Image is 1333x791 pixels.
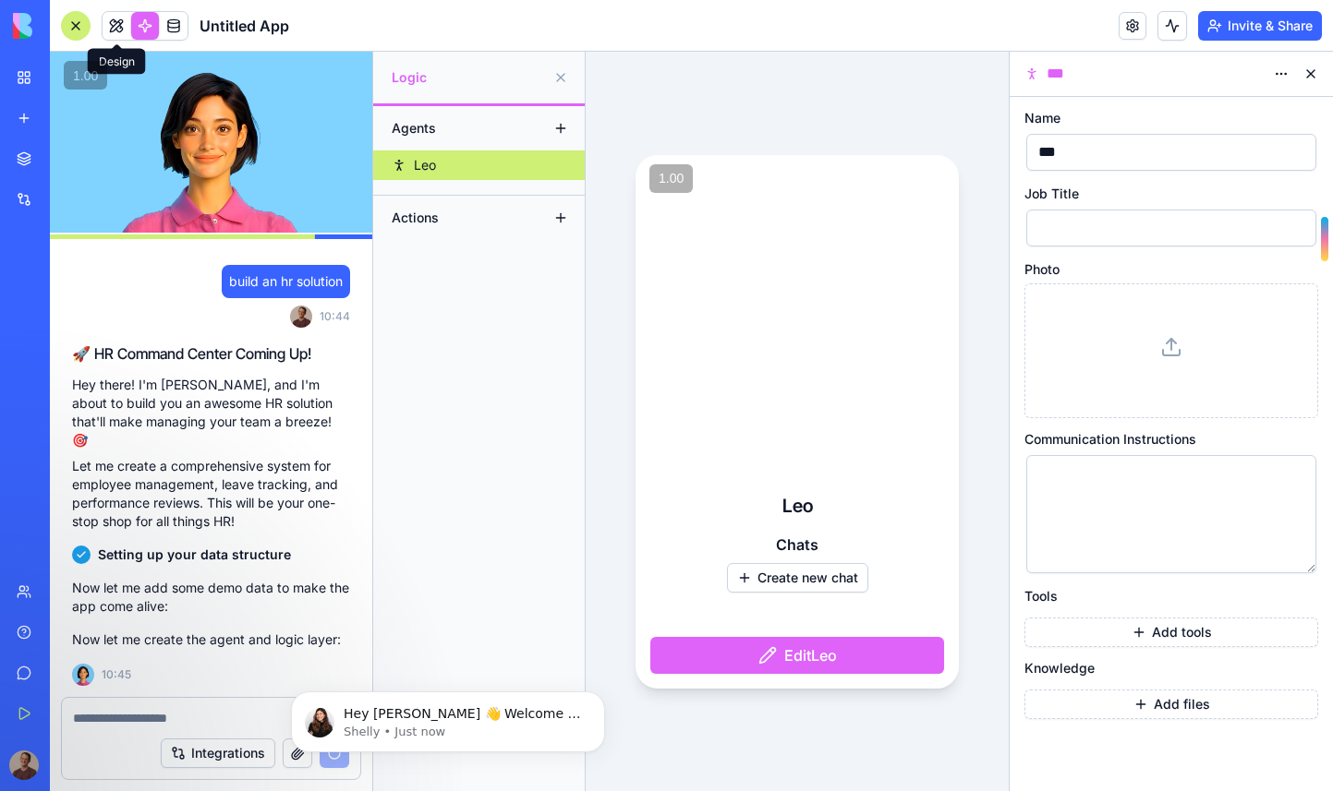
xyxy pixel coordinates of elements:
[72,457,350,531] p: Let me create a comprehensive system for employee management, leave tracking, and performance rev...
[727,563,868,593] button: Create new chat
[414,156,436,174] div: Leo
[1024,187,1079,200] span: Job Title
[229,272,343,291] span: build an hr solution
[200,15,289,37] span: Untitled App
[72,376,350,449] p: Hey there! I'm [PERSON_NAME], and I'm about to build you an awesome HR solution that'll make mana...
[782,493,813,519] h4: Leo
[13,13,127,39] img: logo
[776,533,818,556] span: Chats
[1024,433,1196,446] span: Communication Instructions
[102,667,131,682] span: 10:45
[263,653,633,782] iframe: Intercom notifications message
[1024,263,1060,276] span: Photo
[1024,689,1318,719] button: Add files
[382,114,530,143] div: Agents
[161,738,275,768] button: Integrations
[320,309,350,324] span: 10:44
[1024,617,1318,647] button: Add tools
[72,342,350,365] h2: 🚀 HR Command Center Coming Up!
[392,68,546,87] span: Logic
[650,637,944,674] button: EditLeo
[1024,590,1058,603] span: Tools
[1024,112,1060,125] span: Name
[382,203,530,233] div: Actions
[1198,11,1322,41] button: Invite & Share
[1024,662,1095,675] span: Knowledge
[290,306,312,328] img: ACg8ocLUYjnuw8hbAKSeZIS4-zlYmbTElr8wOiWMnaifGyUSMw3sg4w=s96-c
[72,630,350,649] p: Now let me create the agent and logic layer:
[72,664,94,686] img: Ella_00000_wcx2te.png
[373,150,585,180] a: Leo
[98,545,291,564] span: Setting up your data structure
[72,579,350,616] p: Now let me add some demo data to make the app come alive:
[9,750,39,780] img: ACg8ocLUYjnuw8hbAKSeZIS4-zlYmbTElr8wOiWMnaifGyUSMw3sg4w=s96-c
